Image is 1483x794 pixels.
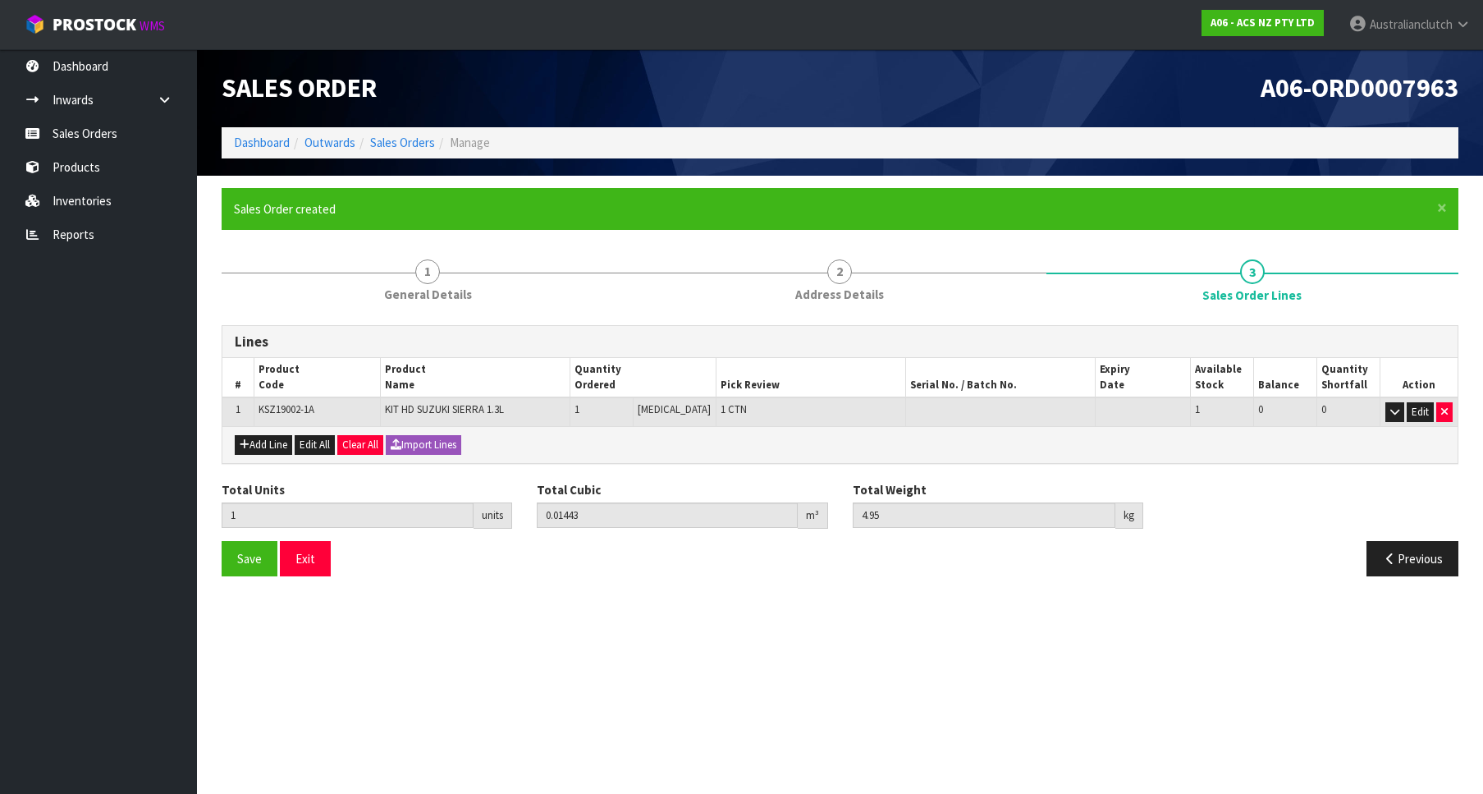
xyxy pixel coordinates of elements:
[222,541,277,576] button: Save
[1437,196,1447,219] span: ×
[1258,402,1263,416] span: 0
[795,286,884,303] span: Address Details
[236,402,240,416] span: 1
[1317,358,1380,397] th: Quantity Shortfall
[386,435,461,455] button: Import Lines
[1261,71,1458,104] span: A06-ORD0007963
[721,402,747,416] span: 1 CTN
[1096,358,1191,397] th: Expiry Date
[1407,402,1434,422] button: Edit
[234,201,336,217] span: Sales Order created
[1211,16,1315,30] strong: A06 - ACS NZ PTY LTD
[853,503,1115,528] input: Total Weight
[235,435,292,455] button: Add Line
[384,286,472,303] span: General Details
[1380,358,1458,397] th: Action
[304,135,355,150] a: Outwards
[254,358,381,397] th: Product Code
[381,358,570,397] th: Product Name
[716,358,906,397] th: Pick Review
[1195,402,1200,416] span: 1
[906,358,1096,397] th: Serial No. / Batch No.
[415,259,440,284] span: 1
[450,135,490,150] span: Manage
[222,481,285,498] label: Total Units
[1191,358,1254,397] th: Available Stock
[259,402,314,416] span: KSZ19002-1A
[140,18,165,34] small: WMS
[295,435,335,455] button: Edit All
[222,503,474,528] input: Total Units
[385,402,504,416] span: KIT HD SUZUKI SIERRA 1.3L
[638,402,711,416] span: [MEDICAL_DATA]
[235,334,1445,350] h3: Lines
[280,541,331,576] button: Exit
[798,503,828,529] div: m³
[537,481,601,498] label: Total Cubic
[222,358,254,397] th: #
[370,135,435,150] a: Sales Orders
[53,14,136,35] span: ProStock
[237,551,262,567] span: Save
[827,259,852,284] span: 2
[853,481,927,498] label: Total Weight
[337,435,383,455] button: Clear All
[574,402,579,416] span: 1
[1240,259,1265,284] span: 3
[222,313,1458,590] span: Sales Order Lines
[1115,503,1143,529] div: kg
[1370,16,1453,32] span: Australianclutch
[1202,287,1302,304] span: Sales Order Lines
[474,503,512,529] div: units
[1366,541,1458,576] button: Previous
[222,71,377,104] span: Sales Order
[1321,402,1326,416] span: 0
[1254,358,1317,397] th: Balance
[234,135,290,150] a: Dashboard
[570,358,716,397] th: Quantity Ordered
[25,14,45,34] img: cube-alt.png
[537,503,797,528] input: Total Cubic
